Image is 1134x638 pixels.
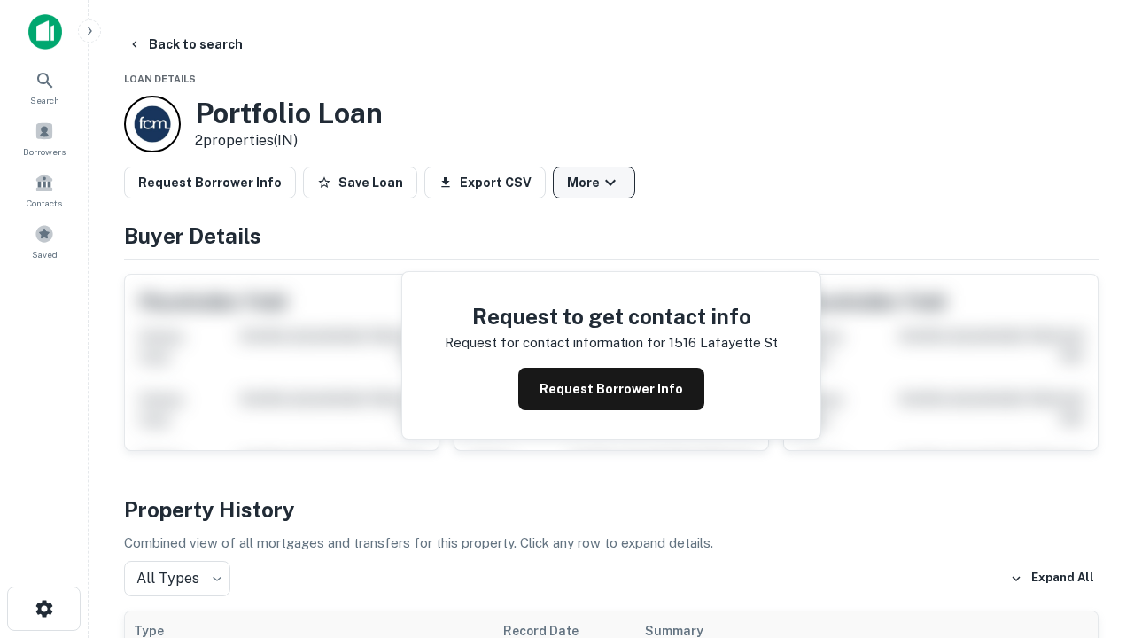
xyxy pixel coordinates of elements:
button: Save Loan [303,167,417,198]
p: 1516 lafayette st [669,332,778,354]
p: Combined view of all mortgages and transfers for this property. Click any row to expand details. [124,533,1099,554]
a: Search [5,63,83,111]
p: Request for contact information for [445,332,665,354]
span: Contacts [27,196,62,210]
span: Saved [32,247,58,261]
span: Loan Details [124,74,196,84]
a: Contacts [5,166,83,214]
div: All Types [124,561,230,596]
h4: Buyer Details [124,220,1099,252]
button: Request Borrower Info [124,167,296,198]
button: Export CSV [424,167,546,198]
h4: Property History [124,494,1099,525]
a: Borrowers [5,114,83,162]
p: 2 properties (IN) [195,130,383,152]
button: Request Borrower Info [518,368,704,410]
button: Back to search [120,28,250,60]
button: More [553,167,635,198]
a: Saved [5,217,83,265]
h4: Request to get contact info [445,300,778,332]
h3: Portfolio Loan [195,97,383,130]
span: Borrowers [23,144,66,159]
img: capitalize-icon.png [28,14,62,50]
button: Expand All [1006,565,1099,592]
iframe: Chat Widget [1045,496,1134,581]
span: Search [30,93,59,107]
